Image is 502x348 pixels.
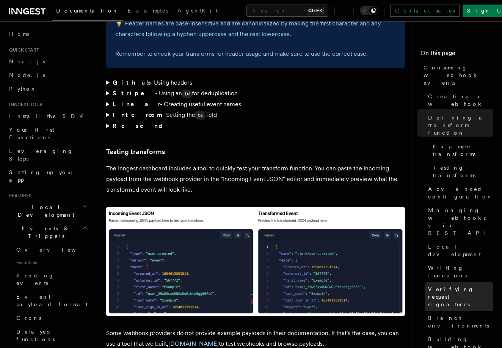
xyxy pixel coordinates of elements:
span: Python [9,86,37,92]
a: Python [6,82,89,96]
span: Delayed functions [16,329,55,342]
a: Advanced configuration [425,182,493,203]
summary: Intercom- Setting thetsfield [106,110,405,121]
a: Your first Functions [6,123,89,144]
a: Contact sales [390,5,460,17]
a: Verifying request signatures [425,282,493,311]
span: Managing webhooks via REST API [428,206,493,237]
a: Delayed functions [13,325,89,346]
span: Node.js [9,72,45,78]
code: id [182,90,192,98]
a: Leveraging Steps [6,144,89,165]
a: AgentKit [173,2,222,20]
a: Sending events [13,269,89,290]
a: Managing webhooks via REST API [425,203,493,240]
a: Next.js [6,55,89,68]
a: Defining a transform function [425,111,493,140]
span: Event payload format [16,294,88,307]
span: Next.js [9,58,45,65]
strong: Intercom [113,111,162,118]
a: Local development [425,240,493,261]
p: Remember to check your transforms for header usage and make sure to use the correct case. [115,49,396,59]
h4: On this page [420,49,493,61]
span: Documentation [56,8,119,14]
span: Defining a transform function [428,114,493,137]
summary: Resend [106,121,405,131]
span: Features [6,193,31,199]
a: Install the SDK [6,109,89,123]
p: 💡 Header names are case-insensitive and are canonicalized by making the first character and any c... [115,18,396,39]
a: Branch environments [425,311,493,332]
span: Local development [428,243,493,258]
span: Writing functions [428,264,493,279]
span: Branch environments [428,314,493,329]
span: Examples [128,8,168,14]
span: Home [9,30,30,38]
a: Setting up your app [6,165,89,187]
strong: Github [113,79,150,86]
span: Your first Functions [9,127,54,140]
p: The Inngest dashboard includes a tool to quickly test your transform function. You can paste the ... [106,163,405,195]
a: Documentation [52,2,123,21]
kbd: Ctrl+K [307,7,324,14]
button: Local Development [6,200,89,222]
button: Events & Triggers [6,222,89,243]
button: Search...Ctrl+K [246,5,328,17]
span: Crons [16,315,41,321]
span: Essentials [13,257,89,269]
a: Node.js [6,68,89,82]
span: Leveraging Steps [9,148,73,162]
a: Examples [123,2,173,20]
a: Home [6,27,89,41]
span: Overview [16,247,94,253]
a: Testing transforms [430,161,493,182]
a: Crons [13,311,89,325]
a: [DOMAIN_NAME] [168,340,219,347]
img: Inngest dashboard transform testing [106,207,405,316]
button: Toggle dark mode [360,6,378,15]
span: AgentKit [177,8,218,14]
span: Inngest tour [6,102,42,108]
strong: Stripe [113,90,155,97]
a: Example transforms [430,140,493,161]
strong: Resend [113,122,169,129]
code: ts [195,111,205,120]
span: Setting up your app [9,169,74,183]
span: Consuming webhook events [424,64,493,87]
span: Local Development [6,203,83,219]
a: Testing transforms [106,146,165,157]
summary: Stripe- Using anidfor deduplication [106,88,405,99]
span: Events & Triggers [6,225,83,240]
a: Overview [13,243,89,257]
span: Quick start [6,47,39,53]
summary: Linear- Creating useful event names [106,99,405,110]
a: Writing functions [425,261,493,282]
span: Advanced configuration [428,185,493,200]
strong: Linear [113,101,160,108]
span: Example transforms [433,143,493,158]
span: Verifying request signatures [428,285,493,308]
a: Creating a webhook [425,90,493,111]
span: Install the SDK [9,113,88,119]
summary: Github- Using headers [106,77,405,88]
a: Consuming webhook events [420,61,493,90]
span: Sending events [16,272,54,286]
a: Event payload format [13,290,89,311]
span: Creating a webhook [428,93,493,108]
span: Testing transforms [433,164,493,179]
